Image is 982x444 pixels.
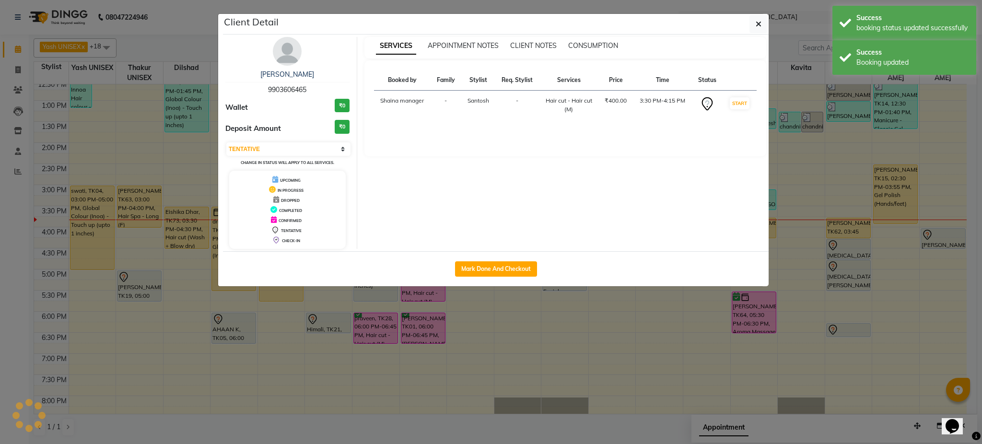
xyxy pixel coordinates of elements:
span: IN PROGRESS [278,188,304,193]
div: Success [856,47,969,58]
div: booking status updated successfully [856,23,969,33]
span: UPCOMING [280,178,301,183]
a: [PERSON_NAME] [260,70,314,79]
th: Stylist [461,70,495,91]
th: Status [692,70,723,91]
h3: ₹0 [335,120,350,134]
th: Family [431,70,461,91]
div: Hair cut - Hair cut (M) [545,96,593,114]
td: - [431,91,461,120]
span: Deposit Amount [225,123,281,134]
h3: ₹0 [335,99,350,113]
span: Santosh [468,97,489,104]
button: START [730,97,749,109]
th: Req. Stylist [495,70,539,91]
img: avatar [273,37,302,66]
span: CONFIRMED [279,218,302,223]
span: APPOINTMENT NOTES [428,41,499,50]
th: Time [633,70,692,91]
span: CONSUMPTION [568,41,618,50]
h5: Client Detail [224,15,279,29]
th: Services [539,70,599,91]
small: Change in status will apply to all services. [241,160,334,165]
span: CHECK-IN [282,238,300,243]
span: SERVICES [376,37,416,55]
span: 9903606465 [268,85,306,94]
td: 3:30 PM-4:15 PM [633,91,692,120]
span: CLIENT NOTES [510,41,557,50]
td: Shaina manager [374,91,431,120]
button: Mark Done And Checkout [455,261,537,277]
th: Price [598,70,633,91]
span: TENTATIVE [281,228,302,233]
span: Wallet [225,102,248,113]
td: - [495,91,539,120]
div: Success [856,13,969,23]
span: COMPLETED [279,208,302,213]
div: ₹400.00 [604,96,627,105]
div: Booking updated [856,58,969,68]
iframe: chat widget [942,406,972,434]
span: DROPPED [281,198,300,203]
th: Booked by [374,70,431,91]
